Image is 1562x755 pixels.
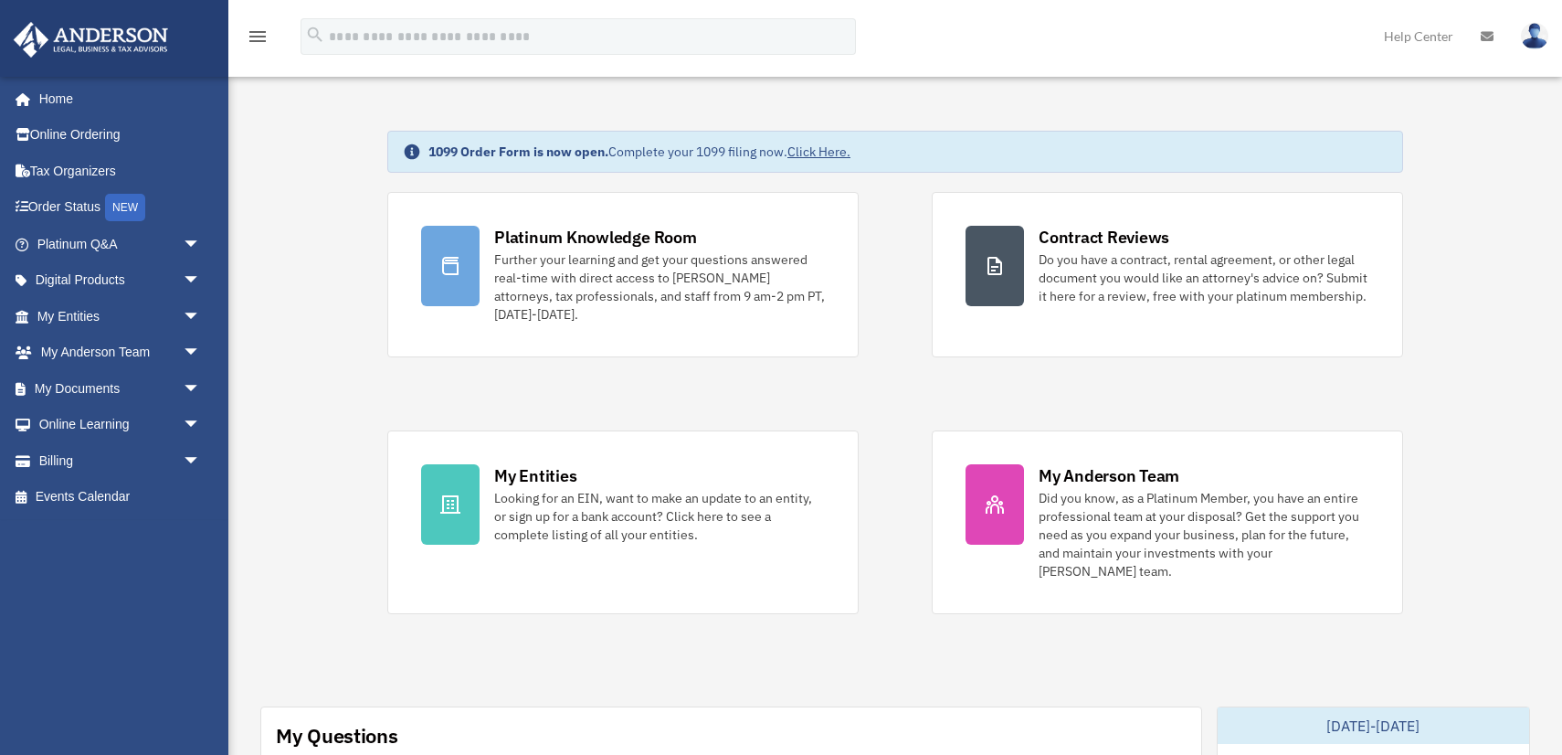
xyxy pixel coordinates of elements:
[8,22,174,58] img: Anderson Advisors Platinum Portal
[13,442,228,479] a: Billingarrow_drop_down
[305,25,325,45] i: search
[1521,23,1548,49] img: User Pic
[428,143,850,161] div: Complete your 1099 filing now.
[13,226,228,262] a: Platinum Q&Aarrow_drop_down
[247,26,269,48] i: menu
[428,144,608,160] strong: 1099 Order Form is now open.
[276,722,398,750] div: My Questions
[13,80,219,117] a: Home
[787,144,850,160] a: Click Here.
[1039,489,1369,580] div: Did you know, as a Platinum Member, you have an entire professional team at your disposal? Get th...
[494,250,825,324] div: Further your learning and get your questions answered real-time with direct access to [PERSON_NAM...
[13,335,228,371] a: My Anderson Teamarrow_drop_down
[183,370,219,408] span: arrow_drop_down
[494,489,825,544] div: Looking for an EIN, want to make an update to an entity, or sign up for a bank account? Click her...
[1039,226,1169,249] div: Contract Reviews
[494,226,697,249] div: Platinum Knowledge Room
[183,226,219,263] span: arrow_drop_down
[13,153,228,189] a: Tax Organizers
[1039,464,1179,487] div: My Anderson Team
[13,407,228,443] a: Online Learningarrow_drop_down
[13,262,228,299] a: Digital Productsarrow_drop_down
[183,442,219,480] span: arrow_drop_down
[13,370,228,407] a: My Documentsarrow_drop_down
[932,431,1403,614] a: My Anderson Team Did you know, as a Platinum Member, you have an entire professional team at your...
[494,464,576,487] div: My Entities
[1218,707,1530,744] div: [DATE]-[DATE]
[105,194,145,221] div: NEW
[13,479,228,516] a: Events Calendar
[932,192,1403,357] a: Contract Reviews Do you have a contract, rental agreement, or other legal document you would like...
[387,431,859,614] a: My Entities Looking for an EIN, want to make an update to an entity, or sign up for a bank accoun...
[183,407,219,444] span: arrow_drop_down
[13,189,228,227] a: Order StatusNEW
[183,335,219,372] span: arrow_drop_down
[247,32,269,48] a: menu
[1039,250,1369,305] div: Do you have a contract, rental agreement, or other legal document you would like an attorney's ad...
[183,298,219,335] span: arrow_drop_down
[183,262,219,300] span: arrow_drop_down
[387,192,859,357] a: Platinum Knowledge Room Further your learning and get your questions answered real-time with dire...
[13,298,228,335] a: My Entitiesarrow_drop_down
[13,117,228,154] a: Online Ordering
